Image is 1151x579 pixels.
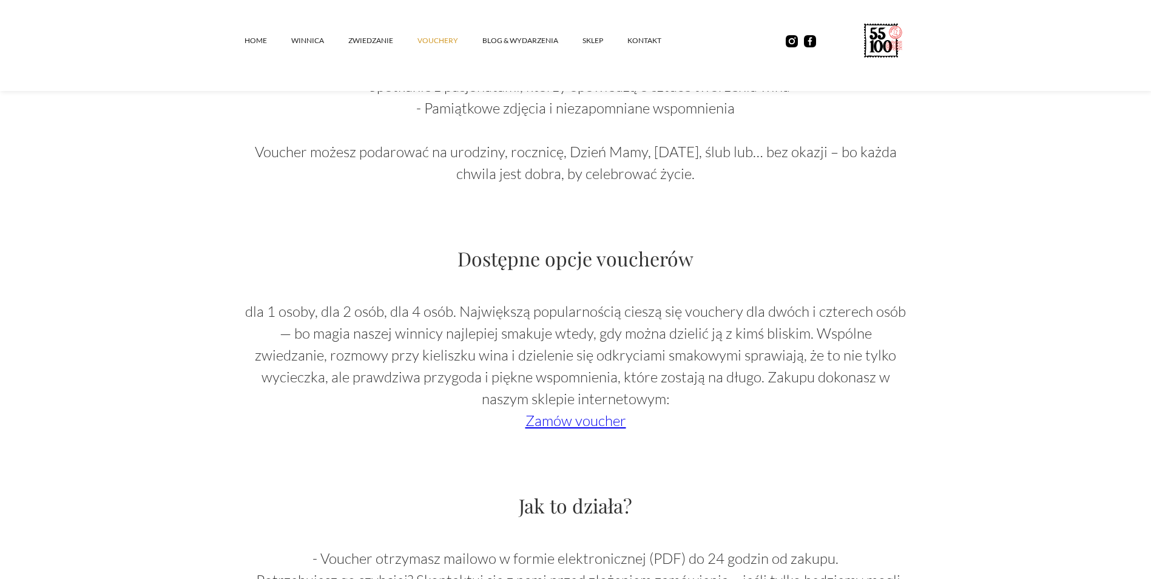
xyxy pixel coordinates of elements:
[482,22,582,59] a: Blog & Wydarzenia
[245,492,907,518] h3: Jak to działa?
[245,245,907,271] h3: Dostępne opcje voucherów
[291,22,348,59] a: winnica
[245,300,907,432] p: dla 1 osoby, dla 2 osób, dla 4 osób. Największą popularnością cieszą się vouchery dla dwóch i czt...
[348,22,417,59] a: ZWIEDZANIE
[245,22,291,59] a: Home
[417,22,482,59] a: vouchery
[525,411,626,430] a: Zamów voucher
[582,22,627,59] a: SKLEP
[627,22,686,59] a: kontakt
